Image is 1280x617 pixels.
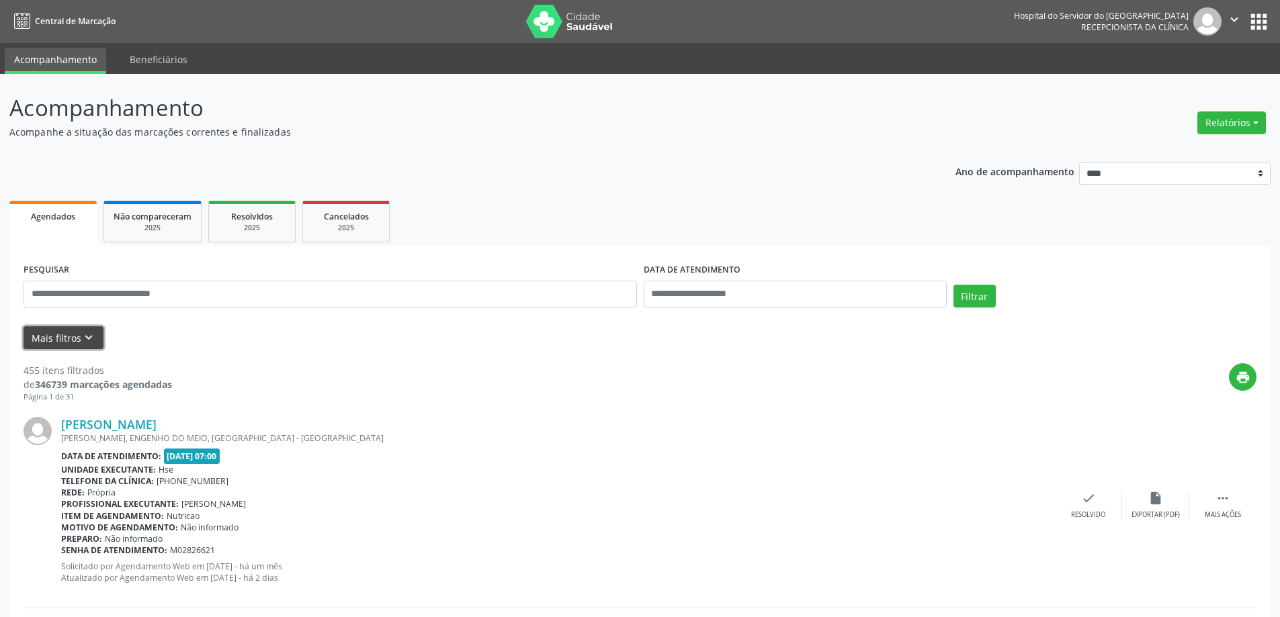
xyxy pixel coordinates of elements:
img: img [24,417,52,445]
a: [PERSON_NAME] [61,417,157,432]
i: keyboard_arrow_down [81,330,96,345]
span: Resolvidos [231,211,273,222]
div: de [24,377,172,391]
span: [DATE] 07:00 [164,448,220,464]
a: Central de Marcação [9,10,116,32]
i: check [1081,491,1096,506]
span: Recepcionista da clínica [1081,21,1189,33]
span: M02826621 [170,544,215,556]
span: Nutricao [167,510,200,522]
a: Beneficiários [120,48,197,71]
span: Hse [159,464,173,475]
b: Preparo: [61,533,102,544]
i:  [1227,12,1242,27]
label: PESQUISAR [24,260,69,281]
span: Não compareceram [114,211,191,222]
b: Telefone da clínica: [61,475,154,487]
div: 455 itens filtrados [24,363,172,377]
span: [PERSON_NAME] [181,498,246,510]
strong: 346739 marcações agendadas [35,378,172,391]
div: 2025 [312,223,380,233]
div: Exportar (PDF) [1132,510,1180,520]
img: img [1193,7,1222,36]
span: Não informado [181,522,239,533]
i: insert_drive_file [1148,491,1163,506]
span: Cancelados [324,211,369,222]
i:  [1215,491,1230,506]
div: 2025 [114,223,191,233]
button: Relatórios [1197,111,1266,134]
b: Rede: [61,487,85,498]
span: [PHONE_NUMBER] [157,475,228,487]
a: Acompanhamento [5,48,106,74]
b: Motivo de agendamento: [61,522,178,533]
button:  [1222,7,1247,36]
p: Acompanhe a situação das marcações correntes e finalizadas [9,125,892,139]
b: Item de agendamento: [61,510,164,522]
b: Senha de atendimento: [61,544,167,556]
div: [PERSON_NAME], ENGENHO DO MEIO, [GEOGRAPHIC_DATA] - [GEOGRAPHIC_DATA] [61,432,1055,444]
span: Central de Marcação [35,15,116,27]
button: Filtrar [953,285,996,307]
b: Profissional executante: [61,498,179,510]
span: Agendados [31,211,75,222]
span: Própria [87,487,116,498]
div: Página 1 de 31 [24,391,172,403]
p: Ano de acompanhamento [955,162,1074,179]
p: Acompanhamento [9,91,892,125]
div: Resolvido [1071,510,1105,520]
b: Data de atendimento: [61,450,161,462]
button: print [1229,363,1256,391]
span: Não informado [105,533,163,544]
button: Mais filtroskeyboard_arrow_down [24,326,103,350]
div: Mais ações [1205,510,1241,520]
label: DATA DE ATENDIMENTO [644,260,740,281]
p: Solicitado por Agendamento Web em [DATE] - há um mês Atualizado por Agendamento Web em [DATE] - h... [61,561,1055,583]
i: print [1236,370,1250,385]
button: apps [1247,10,1271,34]
div: 2025 [218,223,286,233]
b: Unidade executante: [61,464,156,475]
div: Hospital do Servidor do [GEOGRAPHIC_DATA] [1014,10,1189,21]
